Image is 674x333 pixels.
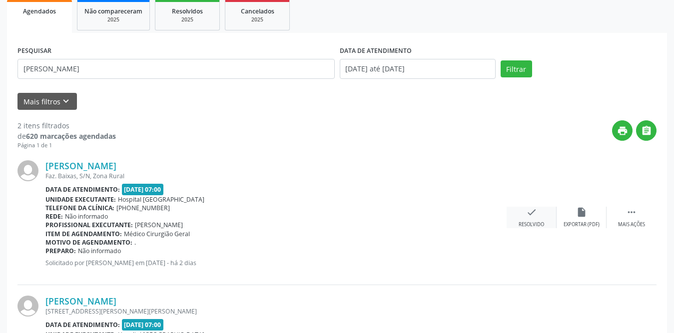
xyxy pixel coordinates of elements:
[65,212,108,221] span: Não informado
[45,238,132,247] b: Motivo de agendamento:
[122,319,164,331] span: [DATE] 07:00
[17,93,77,110] button: Mais filtroskeyboard_arrow_down
[576,207,587,218] i: insert_drive_file
[45,259,507,267] p: Solicitado por [PERSON_NAME] em [DATE] - há 2 dias
[340,59,496,79] input: Selecione um intervalo
[162,16,212,23] div: 2025
[45,195,116,204] b: Unidade executante:
[501,60,532,77] button: Filtrar
[122,184,164,195] span: [DATE] 07:00
[612,120,633,141] button: print
[636,120,657,141] button: 
[45,160,116,171] a: [PERSON_NAME]
[135,221,183,229] span: [PERSON_NAME]
[84,16,142,23] div: 2025
[124,230,190,238] span: Médico Cirurgião Geral
[17,141,116,150] div: Página 1 de 1
[134,238,136,247] span: .
[17,120,116,131] div: 2 itens filtrados
[45,247,76,255] b: Preparo:
[17,131,116,141] div: de
[232,16,282,23] div: 2025
[45,296,116,307] a: [PERSON_NAME]
[564,221,600,228] div: Exportar (PDF)
[17,160,38,181] img: img
[617,125,628,136] i: print
[641,125,652,136] i: 
[626,207,637,218] i: 
[519,221,544,228] div: Resolvido
[340,43,412,59] label: DATA DE ATENDIMENTO
[118,195,204,204] span: Hospital [GEOGRAPHIC_DATA]
[17,59,335,79] input: Nome, CNS
[45,212,63,221] b: Rede:
[618,221,645,228] div: Mais ações
[45,307,507,316] div: [STREET_ADDRESS][PERSON_NAME][PERSON_NAME]
[45,185,120,194] b: Data de atendimento:
[78,247,121,255] span: Não informado
[45,221,133,229] b: Profissional executante:
[26,131,116,141] strong: 620 marcações agendadas
[241,7,274,15] span: Cancelados
[526,207,537,218] i: check
[45,172,507,180] div: Faz. Baixas, S/N, Zona Rural
[17,296,38,317] img: img
[172,7,203,15] span: Resolvidos
[17,43,51,59] label: PESQUISAR
[45,230,122,238] b: Item de agendamento:
[45,321,120,329] b: Data de atendimento:
[45,204,114,212] b: Telefone da clínica:
[60,96,71,107] i: keyboard_arrow_down
[116,204,170,212] span: [PHONE_NUMBER]
[23,7,56,15] span: Agendados
[84,7,142,15] span: Não compareceram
